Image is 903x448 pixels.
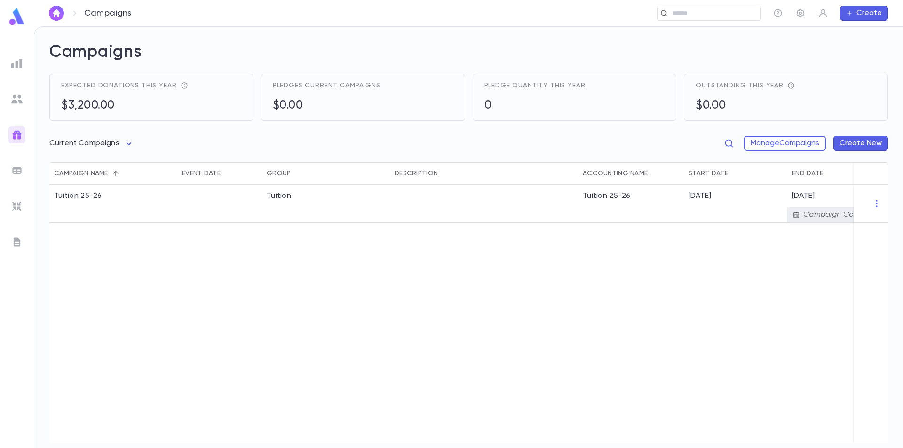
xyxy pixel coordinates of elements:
div: End Date [787,162,891,185]
div: Tuition [267,191,291,201]
p: [DATE] [792,191,886,201]
div: Campaign name [49,162,177,185]
span: Expected donations this year [61,82,177,89]
div: Accounting Name [583,162,648,185]
button: Sort [108,166,123,181]
h2: Campaigns [49,42,888,74]
img: reports_grey.c525e4749d1bce6a11f5fe2a8de1b229.svg [11,58,23,69]
img: logo [8,8,26,26]
div: Start Date [684,162,787,185]
div: Description [395,162,438,185]
button: Sort [438,166,453,181]
div: reflects total pledges + recurring donations expected throughout the year [177,82,188,89]
button: Sort [823,166,838,181]
div: Group [262,162,390,185]
h5: $0.00 [273,99,380,113]
div: Campaign Complete [787,207,891,222]
p: Campaigns [84,8,132,18]
img: imports_grey.530a8a0e642e233f2baf0ef88e8c9fcb.svg [11,201,23,212]
div: Group [267,162,291,185]
h5: $3,200.00 [61,99,188,113]
span: Pledges current campaigns [273,82,380,89]
div: Campaign name [54,162,108,185]
div: Event Date [182,162,221,185]
img: home_white.a664292cf8c1dea59945f0da9f25487c.svg [51,9,62,17]
h5: $0.00 [696,99,795,113]
div: Event Date [177,162,262,185]
div: Current Campaigns [49,134,135,153]
img: letters_grey.7941b92b52307dd3b8a917253454ce1c.svg [11,236,23,248]
span: Pledge quantity this year [484,82,586,89]
button: Sort [648,166,663,181]
div: Tuition 25-26 [578,185,684,223]
div: Start Date [689,162,728,185]
span: Outstanding this year [696,82,784,89]
div: Tuition 25-26 [54,191,102,201]
button: ManageCampaigns [744,136,826,151]
p: [DATE] [689,191,711,201]
img: students_grey.60c7aba0da46da39d6d829b817ac14fc.svg [11,94,23,105]
div: Description [390,162,578,185]
img: batches_grey.339ca447c9d9533ef1741baa751efc33.svg [11,165,23,176]
button: Sort [221,166,236,181]
h5: 0 [484,99,586,113]
button: Create [840,6,888,21]
div: End Date [792,162,823,185]
div: total receivables - total income [784,82,795,89]
button: Create New [833,136,888,151]
div: Accounting Name [578,162,684,185]
button: Sort [728,166,743,181]
span: Current Campaigns [49,140,119,147]
button: Sort [291,166,306,181]
img: campaigns_gradient.17ab1fa96dd0f67c2e976ce0b3818124.svg [11,129,23,141]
